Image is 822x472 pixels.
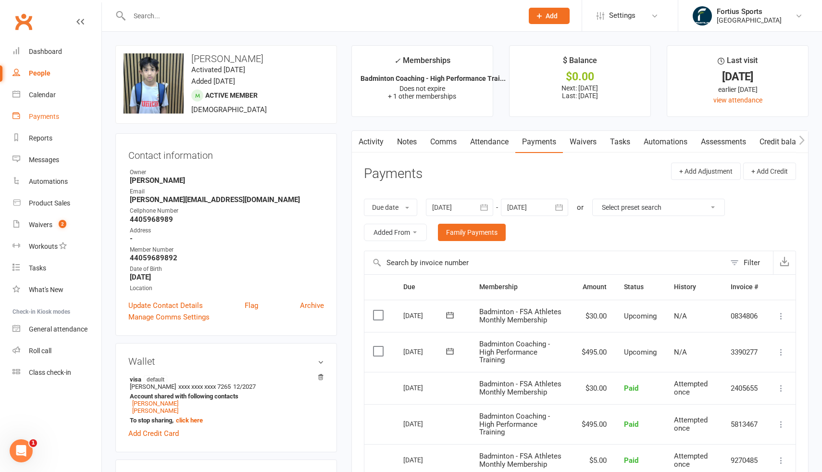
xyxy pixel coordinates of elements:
[130,393,319,400] strong: Account shared with following contacts
[364,251,725,274] input: Search by invoice number
[29,242,58,250] div: Workouts
[718,54,758,72] div: Last visit
[12,279,101,301] a: What's New
[725,251,773,274] button: Filter
[233,383,256,390] span: 12/2027
[128,146,324,161] h3: Contact information
[130,168,324,177] div: Owner
[624,384,638,393] span: Paid
[300,300,324,311] a: Archive
[743,163,796,180] button: + Add Credit
[693,6,712,26] img: thumb_image1743802567.png
[12,10,36,34] a: Clubworx
[479,340,550,364] span: Badminton Coaching - High Performance Training
[515,131,563,153] a: Payments
[191,65,245,74] time: Activated [DATE]
[624,312,657,320] span: Upcoming
[518,72,642,82] div: $0.00
[479,412,550,436] span: Badminton Coaching - High Performance Training
[438,224,506,241] a: Family Payments
[29,48,62,55] div: Dashboard
[722,404,767,444] td: 5813467
[722,300,767,332] td: 0834806
[388,92,456,100] span: + 1 other memberships
[573,332,615,372] td: $495.00
[563,131,603,153] a: Waivers
[29,113,59,120] div: Payments
[29,199,70,207] div: Product Sales
[178,383,231,390] span: xxxx xxxx xxxx 7265
[744,257,760,268] div: Filter
[665,275,722,299] th: History
[563,54,597,72] div: $ Balance
[12,340,101,362] a: Roll call
[573,300,615,332] td: $30.00
[603,131,637,153] a: Tasks
[674,348,687,357] span: N/A
[676,84,799,95] div: earlier [DATE]
[753,131,815,153] a: Credit balance
[361,75,506,82] strong: Badminton Coaching - High Performance Trai...
[624,348,657,357] span: Upcoming
[29,347,51,355] div: Roll call
[29,369,71,376] div: Class check-in
[132,407,178,414] a: [PERSON_NAME]
[12,128,101,149] a: Reports
[403,308,448,323] div: [DATE]
[713,96,762,104] a: view attendance
[403,452,448,467] div: [DATE]
[364,166,423,181] h3: Payments
[132,400,178,407] a: [PERSON_NAME]
[364,199,417,216] button: Due date
[12,63,101,84] a: People
[674,416,708,433] span: Attempted once
[717,7,782,16] div: Fortius Sports
[130,265,324,274] div: Date of Birth
[130,417,319,424] strong: To stop sharing,
[479,452,561,469] span: Badminton - FSA Athletes Monthly Membership
[471,275,573,299] th: Membership
[577,202,584,213] div: or
[676,72,799,82] div: [DATE]
[423,131,463,153] a: Comms
[191,105,267,114] span: [DEMOGRAPHIC_DATA]
[29,69,50,77] div: People
[364,224,427,241] button: Added From
[12,171,101,192] a: Automations
[130,187,324,196] div: Email
[29,156,59,164] div: Messages
[624,420,638,429] span: Paid
[573,404,615,444] td: $495.00
[403,416,448,431] div: [DATE]
[615,275,665,299] th: Status
[529,8,570,24] button: Add
[674,312,687,320] span: N/A
[403,380,448,395] div: [DATE]
[130,284,324,293] div: Location
[12,236,101,257] a: Workouts
[12,257,101,279] a: Tasks
[29,134,52,142] div: Reports
[674,380,708,396] span: Attempted once
[245,300,258,311] a: Flag
[130,273,324,281] strong: [DATE]
[12,362,101,383] a: Class kiosk mode
[124,53,184,114] img: image1755908676.png
[12,106,101,128] a: Payments
[12,84,101,106] a: Calendar
[130,195,324,204] strong: [PERSON_NAME][EMAIL_ADDRESS][DOMAIN_NAME]
[29,264,46,272] div: Tasks
[717,16,782,25] div: [GEOGRAPHIC_DATA]
[12,319,101,340] a: General attendance kiosk mode
[479,307,561,324] span: Badminton - FSA Athletes Monthly Membership
[395,275,471,299] th: Due
[29,221,52,229] div: Waivers
[12,149,101,171] a: Messages
[29,286,63,293] div: What's New
[394,56,400,65] i: ✓
[403,344,448,359] div: [DATE]
[29,325,87,333] div: General attendance
[126,9,516,23] input: Search...
[394,54,450,72] div: Memberships
[130,206,324,216] div: Cellphone Number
